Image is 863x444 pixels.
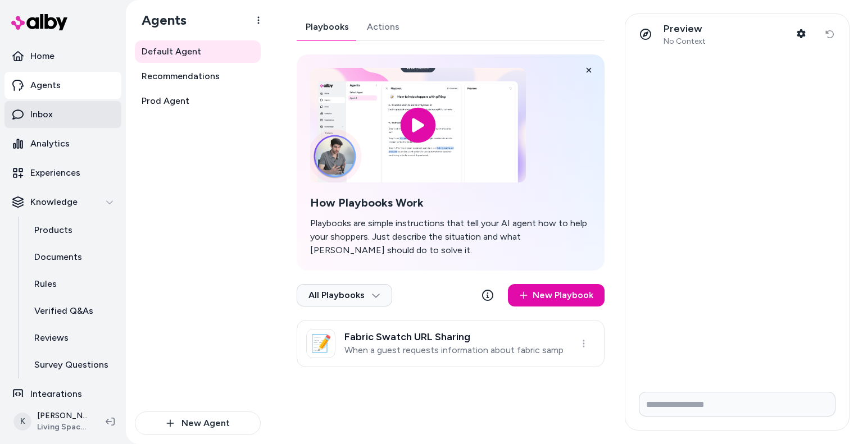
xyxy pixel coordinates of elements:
[23,297,121,324] a: Verified Q&As
[135,411,261,435] button: New Agent
[135,40,261,63] a: Default Agent
[508,284,605,306] a: New Playbook
[30,79,61,92] p: Agents
[23,244,121,271] a: Documents
[4,189,121,216] button: Knowledge
[34,331,69,345] p: Reviews
[344,331,564,342] h3: Fabric Swatch URL Sharing
[297,284,392,306] button: All Playbooks
[142,45,201,58] span: Default Agent
[37,422,88,433] span: Living Spaces
[11,14,67,30] img: alby Logo
[308,290,380,301] span: All Playbooks
[23,271,121,297] a: Rules
[135,65,261,88] a: Recommendations
[4,130,121,157] a: Analytics
[142,94,189,108] span: Prod Agent
[34,358,108,372] p: Survey Questions
[34,250,82,264] p: Documents
[344,345,564,356] p: When a guest requests information about fabric samples or swatches, provide them with the correct...
[30,137,70,150] p: Analytics
[4,43,121,70] a: Home
[30,49,54,63] p: Home
[34,304,93,318] p: Verified Q&As
[34,277,57,291] p: Rules
[310,217,591,257] p: Playbooks are simple instructions that tell your AI agent how to help your shoppers. Just describ...
[4,72,121,99] a: Agents
[664,22,706,35] p: Preview
[142,70,220,83] span: Recommendations
[297,13,358,40] a: Playbooks
[297,320,605,367] a: 📝Fabric Swatch URL SharingWhen a guest requests information about fabric samples or swatches, pro...
[135,90,261,112] a: Prod Agent
[30,166,80,180] p: Experiences
[664,36,706,47] span: No Context
[4,381,121,408] a: Integrations
[30,108,53,121] p: Inbox
[4,101,121,128] a: Inbox
[7,404,97,440] button: K[PERSON_NAME]Living Spaces
[4,159,121,186] a: Experiences
[13,413,31,431] span: K
[133,12,187,29] h1: Agents
[30,387,82,401] p: Integrations
[30,195,78,209] p: Knowledge
[23,217,121,244] a: Products
[310,196,591,210] h2: How Playbooks Work
[23,324,121,351] a: Reviews
[37,410,88,422] p: [PERSON_NAME]
[358,13,408,40] a: Actions
[306,329,335,358] div: 📝
[23,351,121,378] a: Survey Questions
[639,392,835,416] input: Write your prompt here
[34,223,72,237] p: Products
